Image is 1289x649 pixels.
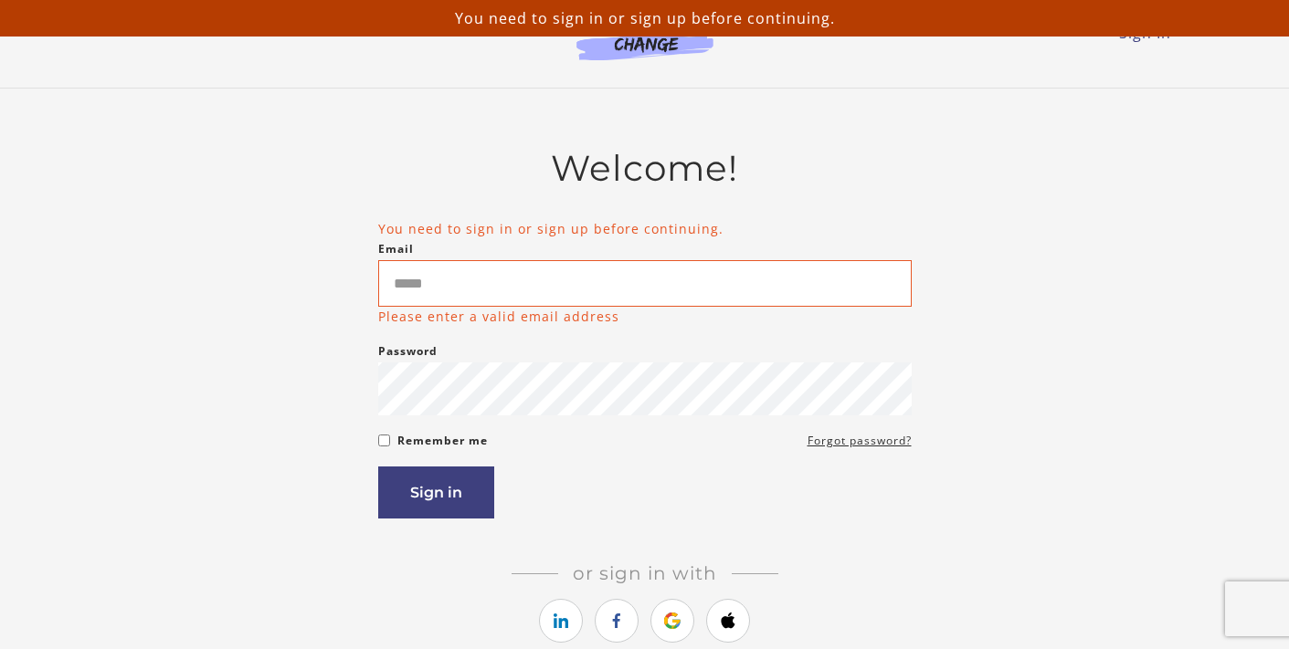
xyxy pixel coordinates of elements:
[558,562,732,584] span: Or sign in with
[378,307,619,326] p: Please enter a valid email address
[539,599,583,643] a: https://courses.thinkific.com/users/auth/linkedin?ss%5Breferral%5D=&ss%5Buser_return_to%5D=%2Fenr...
[378,238,414,260] label: Email
[378,466,494,518] button: Sign in
[808,430,912,452] a: Forgot password?
[378,147,912,190] h2: Welcome!
[397,430,488,452] label: Remember me
[706,599,750,643] a: https://courses.thinkific.com/users/auth/apple?ss%5Breferral%5D=&ss%5Buser_return_to%5D=%2Fenroll...
[595,599,639,643] a: https://courses.thinkific.com/users/auth/facebook?ss%5Breferral%5D=&ss%5Buser_return_to%5D=%2Fenr...
[650,599,694,643] a: https://courses.thinkific.com/users/auth/google?ss%5Breferral%5D=&ss%5Buser_return_to%5D=%2Fenrol...
[378,340,438,362] label: Password
[7,7,1282,29] p: You need to sign in or sign up before continuing.
[378,219,912,238] li: You need to sign in or sign up before continuing.
[557,18,733,60] img: Agents of Change Logo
